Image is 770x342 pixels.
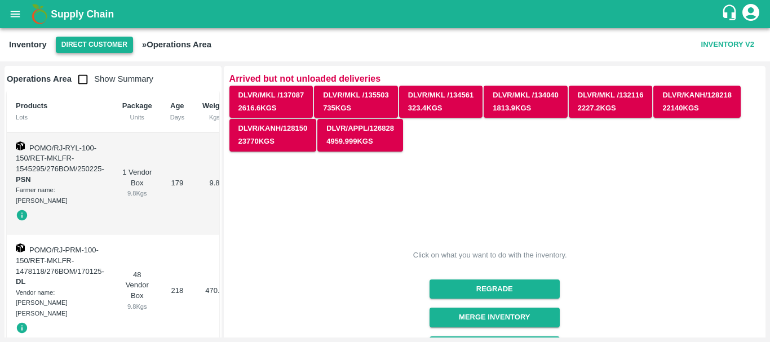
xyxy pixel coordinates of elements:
[28,3,51,25] img: logo
[229,72,760,86] p: Arrived but not unloaded deliveries
[142,40,211,49] b: » Operations Area
[9,40,47,49] b: Inventory
[314,86,398,118] button: DLVR/MKL /135503735Kgs
[202,112,227,122] div: Kgs
[122,112,152,122] div: Units
[7,74,72,83] b: Operations Area
[16,185,104,206] div: Farmer name: [PERSON_NAME]
[122,101,152,110] b: Package
[16,287,104,318] div: Vendor name: [PERSON_NAME] [PERSON_NAME]
[16,243,25,252] img: box
[209,179,219,187] span: 9.8
[16,175,31,184] strong: PSN
[569,86,653,118] button: DLVR/MKL /1321162227.2Kgs
[122,167,152,199] div: 1 Vendor Box
[16,277,25,286] strong: DL
[205,286,224,295] span: 470.4
[51,6,721,22] a: Supply Chain
[229,119,317,152] button: DLVR/KANH/12815023770Kgs
[202,101,227,110] b: Weight
[16,165,104,184] span: -
[16,101,47,110] b: Products
[170,112,184,122] div: Days
[16,246,102,275] span: POMO/RJ-PRM-100-150/RET-MKLFR-1478118/276BOM/170125
[413,250,567,261] div: Click on what you want to do with the inventory.
[161,132,193,235] td: 179
[484,86,568,118] button: DLVR/MKL /1340401813.9Kgs
[430,308,560,327] button: Merge Inventory
[317,119,403,152] button: DLVR/APPL/1268284959.999Kgs
[122,301,152,312] div: 9.8 Kgs
[741,2,761,26] div: account of current user
[430,279,560,299] button: Regrade
[51,8,114,20] b: Supply Chain
[122,188,152,198] div: 9.8 Kgs
[122,270,152,312] div: 48 Vendor Box
[653,86,741,118] button: DLVR/KANH/12821822140Kgs
[2,1,28,27] button: open drawer
[16,141,25,150] img: box
[56,37,133,53] button: Select DC
[16,112,104,122] div: Lots
[721,4,741,24] div: customer-support
[229,86,313,118] button: DLVR/MKL /1370872616.6Kgs
[399,86,483,118] button: DLVR/MKL /134561323.4Kgs
[16,144,102,173] span: POMO/RJ-RYL-100-150/RET-MKLFR-1545295/276BOM/250225
[697,35,759,55] button: Inventory V2
[72,74,153,83] span: Show Summary
[170,101,184,110] b: Age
